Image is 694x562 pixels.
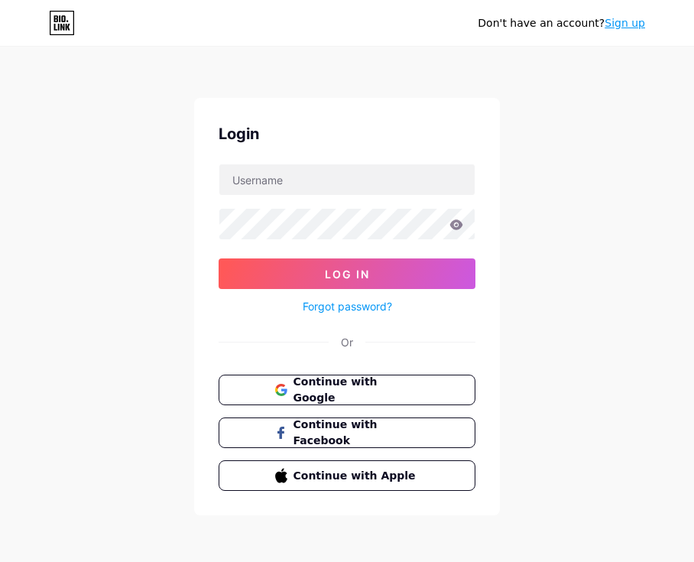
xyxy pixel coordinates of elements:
button: Continue with Apple [219,460,475,491]
button: Continue with Facebook [219,417,475,448]
span: Continue with Apple [293,468,420,484]
div: Don't have an account? [478,15,645,31]
input: Username [219,164,475,195]
a: Sign up [605,17,645,29]
div: Login [219,122,475,145]
span: Log In [325,268,370,281]
a: Forgot password? [303,298,392,314]
button: Continue with Google [219,375,475,405]
span: Continue with Facebook [293,417,420,449]
button: Log In [219,258,475,289]
div: Or [341,334,353,350]
span: Continue with Google [293,374,420,406]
